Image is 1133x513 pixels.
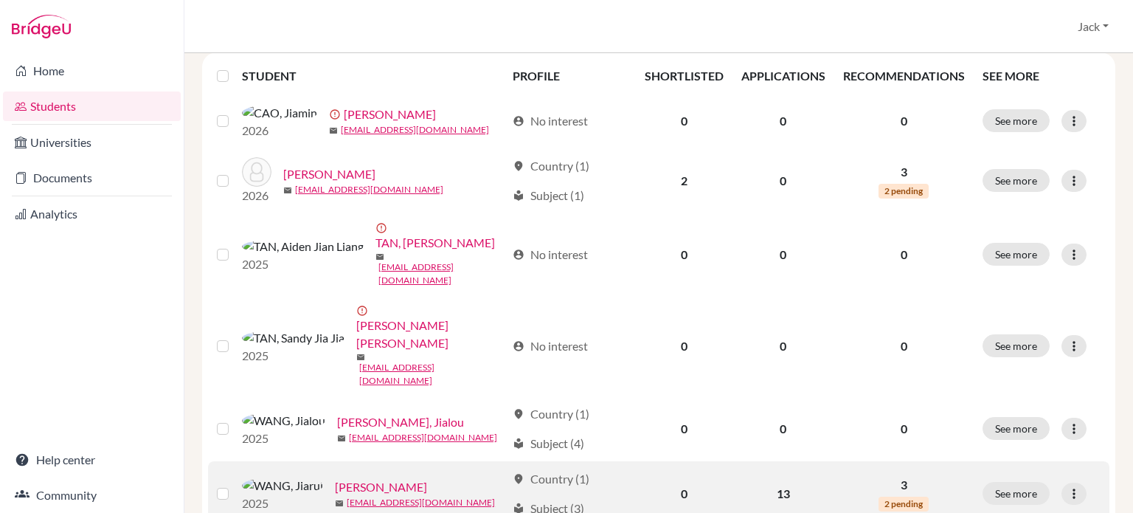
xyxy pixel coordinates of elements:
div: Country (1) [513,470,589,488]
p: 2026 [242,187,271,204]
div: No interest [513,112,588,130]
span: local_library [513,190,524,202]
a: [PERSON_NAME], Jialou [337,413,464,431]
span: mail [329,126,338,135]
a: [EMAIL_ADDRESS][DOMAIN_NAME] [359,361,506,388]
div: Subject (1) [513,187,584,204]
p: 2025 [242,495,323,512]
img: WANG, Jialou [242,412,325,430]
td: 2 [636,148,732,213]
img: WANG, Jiarui [242,477,323,495]
td: 0 [636,296,732,396]
span: error_outline [356,305,371,317]
p: 0 [843,420,965,438]
a: Students [3,92,181,121]
span: mail [283,186,292,195]
a: [EMAIL_ADDRESS][DOMAIN_NAME] [349,431,497,444]
a: [PERSON_NAME] [283,165,375,183]
div: No interest [513,246,588,264]
a: [PERSON_NAME] [335,478,427,496]
img: TAN, Sandy Jia Jia [242,329,344,347]
a: [PERSON_NAME] [344,106,436,123]
td: 0 [636,94,732,148]
button: See more [983,417,1050,440]
th: APPLICATIONS [732,58,834,94]
span: 2 pending [879,497,929,512]
span: mail [375,252,384,261]
td: 0 [732,296,834,396]
a: [PERSON_NAME] [PERSON_NAME] [356,317,506,352]
td: 0 [732,396,834,461]
p: 2025 [242,255,364,273]
td: 0 [636,396,732,461]
button: See more [983,243,1050,266]
div: Country (1) [513,405,589,423]
img: TAN, Aiden Jian Liang [242,238,364,255]
p: 0 [843,112,965,130]
button: See more [983,482,1050,505]
p: 2025 [242,347,344,365]
span: location_on [513,408,524,420]
button: Jack [1071,13,1115,41]
a: Home [3,56,181,86]
p: 0 [843,246,965,264]
a: Community [3,481,181,510]
img: CAO, Jiamin [242,104,317,122]
button: See more [983,109,1050,132]
span: error_outline [329,109,344,120]
p: 3 [843,163,965,181]
th: STUDENT [242,58,504,94]
span: mail [356,353,365,362]
p: 2025 [242,430,325,447]
th: RECOMMENDATIONS [834,58,974,94]
a: Documents [3,163,181,193]
span: error_outline [375,222,390,234]
div: Country (1) [513,157,589,175]
span: account_circle [513,340,524,352]
img: Sheu, Jia-Ming [242,157,271,187]
div: Subject (4) [513,435,584,452]
span: mail [335,499,344,508]
span: account_circle [513,249,524,261]
img: Bridge-U [12,15,71,38]
p: 2026 [242,122,317,140]
th: PROFILE [504,58,636,94]
button: See more [983,169,1050,192]
a: Analytics [3,199,181,229]
td: 0 [732,213,834,296]
p: 0 [843,337,965,355]
span: local_library [513,438,524,450]
a: Help center [3,445,181,475]
a: Universities [3,128,181,157]
a: TAN, [PERSON_NAME] [375,234,495,252]
span: location_on [513,160,524,172]
th: SEE MORE [974,58,1109,94]
a: [EMAIL_ADDRESS][DOMAIN_NAME] [295,183,443,196]
td: 0 [732,148,834,213]
span: 2 pending [879,184,929,199]
td: 0 [732,94,834,148]
span: account_circle [513,115,524,127]
span: mail [337,434,346,443]
span: location_on [513,473,524,485]
a: [EMAIL_ADDRESS][DOMAIN_NAME] [347,496,495,509]
button: See more [983,334,1050,357]
td: 0 [636,213,732,296]
p: 3 [843,476,965,494]
a: [EMAIL_ADDRESS][DOMAIN_NAME] [341,123,489,137]
th: SHORTLISTED [636,58,732,94]
div: No interest [513,337,588,355]
a: [EMAIL_ADDRESS][DOMAIN_NAME] [378,261,506,287]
